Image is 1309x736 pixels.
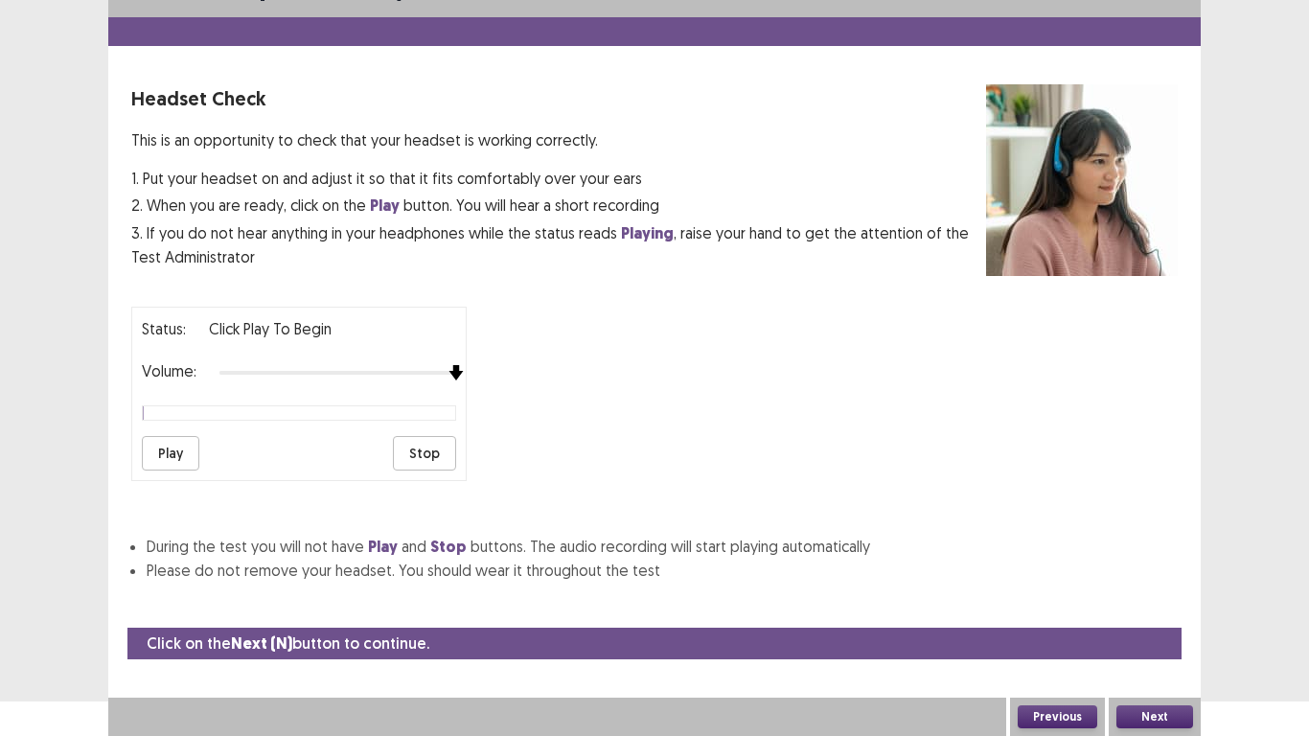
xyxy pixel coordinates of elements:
[142,359,196,382] p: Volume:
[368,537,398,557] strong: Play
[1116,705,1193,728] button: Next
[142,317,186,340] p: Status:
[147,559,1178,582] li: Please do not remove your headset. You should wear it throughout the test
[986,84,1178,276] img: headset test
[131,84,986,113] p: Headset Check
[147,535,1178,559] li: During the test you will not have and buttons. The audio recording will start playing automatically
[231,633,292,654] strong: Next (N)
[448,365,464,380] img: arrow-thumb
[131,194,986,218] p: 2. When you are ready, click on the button. You will hear a short recording
[131,221,986,268] p: 3. If you do not hear anything in your headphones while the status reads , raise your hand to get...
[1018,705,1097,728] button: Previous
[393,436,456,471] button: Stop
[131,128,986,151] p: This is an opportunity to check that your headset is working correctly.
[142,436,199,471] button: Play
[209,317,332,340] p: Click Play to Begin
[621,223,674,243] strong: Playing
[131,167,986,190] p: 1. Put your headset on and adjust it so that it fits comfortably over your ears
[147,632,429,655] p: Click on the button to continue.
[430,537,467,557] strong: Stop
[370,195,400,216] strong: Play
